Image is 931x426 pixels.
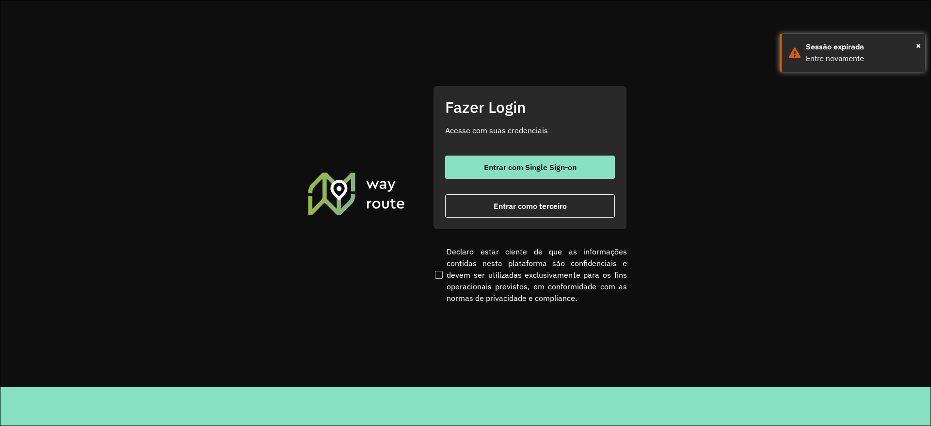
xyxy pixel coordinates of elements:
h2: Fazer Login [445,98,615,116]
button: button [445,156,615,179]
div: Entre novamente [806,53,918,64]
div: Sessão expirada [806,41,918,53]
label: Declaro estar ciente de que as informações contidas nesta plataforma são confidenciais e devem se... [433,246,627,304]
img: Roteirizador AmbevTech [306,171,406,216]
span: × [916,38,921,53]
button: button [445,194,615,218]
button: Close [916,38,921,53]
span: Entrar como terceiro [494,202,567,210]
span: Entrar com Single Sign-on [484,163,577,171]
p: Acesse com suas credenciais [445,125,615,136]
